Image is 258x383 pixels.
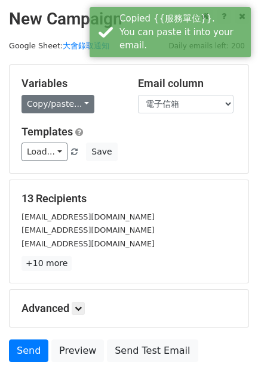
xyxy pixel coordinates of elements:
h5: Variables [21,77,120,90]
a: 大會錄取通知 [63,41,109,50]
h5: 13 Recipients [21,192,236,205]
a: Send Test Email [107,339,198,362]
h5: Email column [138,77,236,90]
button: Save [86,143,117,161]
a: +10 more [21,256,72,271]
div: Copied {{服務單位}}. You can paste it into your email. [119,12,246,52]
small: [EMAIL_ADDRESS][DOMAIN_NAME] [21,212,155,221]
iframe: Chat Widget [198,326,258,383]
small: [EMAIL_ADDRESS][DOMAIN_NAME] [21,239,155,248]
a: Load... [21,143,67,161]
a: Templates [21,125,73,138]
h2: New Campaign [9,9,249,29]
a: Preview [51,339,104,362]
small: [EMAIL_ADDRESS][DOMAIN_NAME] [21,226,155,234]
small: Google Sheet: [9,41,109,50]
h5: Advanced [21,302,236,315]
a: Copy/paste... [21,95,94,113]
a: Send [9,339,48,362]
div: 聊天小工具 [198,326,258,383]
